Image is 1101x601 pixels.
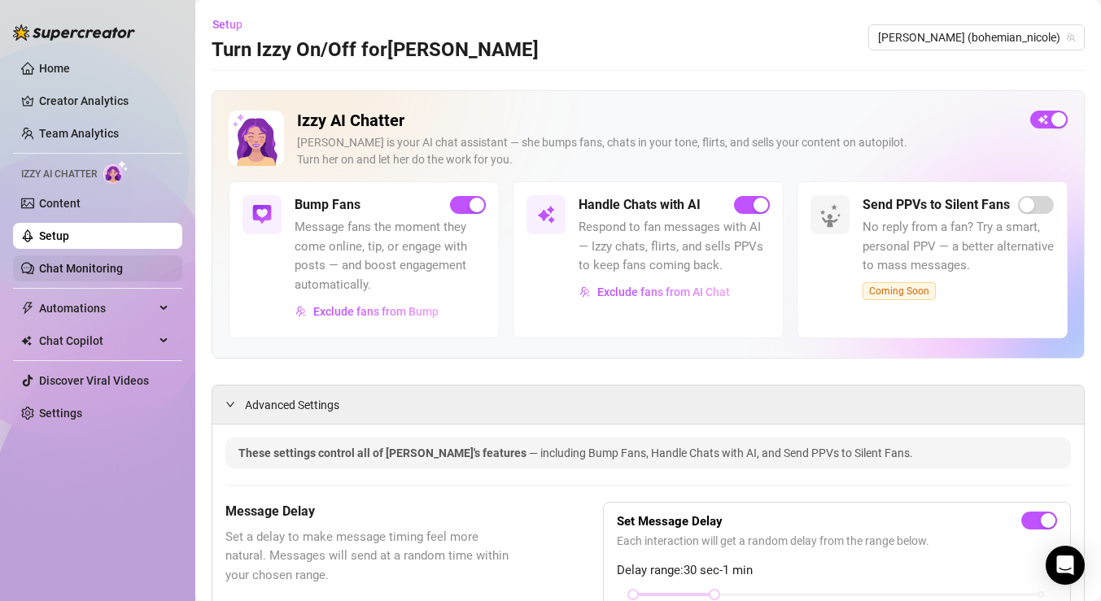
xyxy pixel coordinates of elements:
span: No reply from a fan? Try a smart, personal PPV — a better alternative to mass messages. [863,218,1054,276]
button: Setup [212,11,256,37]
div: expanded [225,395,245,413]
span: Advanced Settings [245,396,339,414]
span: Exclude fans from AI Chat [597,285,730,298]
img: logo-BBDzfeDw.svg [13,24,135,41]
img: Izzy AI Chatter [229,111,284,166]
span: Each interaction will get a random delay from the range below. [617,532,1057,550]
button: Exclude fans from Bump [295,298,439,324]
span: thunderbolt [21,302,34,315]
span: Izzy AI Chatter [21,167,97,182]
span: Setup [212,18,242,31]
span: — including Bump Fans, Handle Chats with AI, and Send PPVs to Silent Fans. [529,446,913,459]
span: Coming Soon [863,282,936,300]
h5: Handle Chats with AI [579,195,701,215]
span: expanded [225,399,235,409]
h5: Send PPVs to Silent Fans [863,195,1010,215]
h2: Izzy AI Chatter [297,111,1017,131]
button: Exclude fans from AI Chat [579,279,731,305]
div: Open Intercom Messenger [1046,546,1085,585]
span: Delay range: 30 sec - 1 min [617,561,1057,581]
h3: Turn Izzy On/Off for [PERSON_NAME] [212,37,539,63]
strong: Set Message Delay [617,514,723,529]
a: Content [39,197,81,210]
span: Nicole (bohemian_nicole) [878,25,1075,50]
img: AI Chatter [103,160,129,184]
h5: Message Delay [225,502,522,521]
img: svg%3e [295,306,307,317]
span: team [1066,33,1076,42]
img: svg%3e [252,205,272,224]
a: Setup [39,229,69,242]
h5: Bump Fans [295,195,360,215]
img: Chat Copilot [21,335,32,346]
div: [PERSON_NAME] is your AI chat assistant — she bumps fans, chats in your tone, flirts, and sells y... [297,134,1017,168]
span: Respond to fan messages with AI — Izzy chats, flirts, and sells PPVs to keep fans coming back. [579,218,770,276]
span: Message fans the moment they come online, tip, or engage with posts — and boost engagement automa... [295,218,486,294]
img: svg%3e [579,286,591,298]
a: Chat Monitoring [39,262,123,275]
a: Discover Viral Videos [39,374,149,387]
a: Settings [39,407,82,420]
span: Chat Copilot [39,328,155,354]
img: svg%3e [536,205,556,224]
a: Home [39,62,70,75]
a: Creator Analytics [39,88,169,114]
span: These settings control all of [PERSON_NAME]'s features [238,446,529,459]
img: silent-fans-ppv-o-N6Mmdf.svg [819,204,845,230]
span: Exclude fans from Bump [313,305,439,318]
span: Automations [39,295,155,321]
a: Team Analytics [39,127,119,140]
